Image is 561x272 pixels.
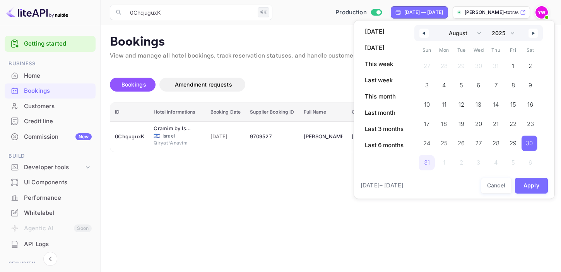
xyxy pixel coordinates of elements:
button: Last month [360,106,408,119]
button: 7 [487,76,505,91]
span: 4 [442,78,446,92]
button: [DATE] [360,25,408,38]
span: 3 [425,78,429,92]
span: 16 [527,98,533,112]
button: 8 [505,76,522,91]
button: 17 [418,114,436,130]
button: 16 [522,95,539,110]
span: 30 [526,136,533,150]
button: 26 [453,134,470,149]
button: 1 [505,56,522,72]
span: 22 [510,117,517,131]
span: 20 [475,117,482,131]
button: Cancel [481,178,512,194]
span: Fri [505,44,522,56]
span: 9 [529,78,532,92]
button: 20 [470,114,487,130]
button: 12 [453,95,470,110]
button: 25 [436,134,453,149]
span: 19 [458,117,464,131]
span: Tue [453,44,470,56]
button: 13 [470,95,487,110]
span: 12 [458,98,464,112]
span: 15 [510,98,516,112]
span: 11 [442,98,446,112]
span: Sat [522,44,539,56]
span: 1 [512,59,514,73]
button: Last 3 months [360,122,408,136]
span: 13 [475,98,481,112]
span: 21 [493,117,499,131]
button: 30 [522,134,539,149]
button: 31 [418,153,436,168]
button: Apply [515,178,548,194]
button: 28 [487,134,505,149]
button: This month [360,90,408,103]
button: 22 [505,114,522,130]
button: 18 [436,114,453,130]
button: 19 [453,114,470,130]
button: 24 [418,134,436,149]
button: [DATE] [360,41,408,54]
span: 31 [424,156,430,170]
button: 4 [436,76,453,91]
span: Thu [487,44,505,56]
button: 10 [418,95,436,110]
span: 24 [423,136,430,150]
span: 28 [493,136,499,150]
button: 23 [522,114,539,130]
button: 15 [505,95,522,110]
span: 14 [493,98,499,112]
span: [DATE] – [DATE] [361,181,403,190]
span: Mon [436,44,453,56]
button: 27 [470,134,487,149]
span: Wed [470,44,487,56]
span: 29 [510,136,517,150]
span: 26 [458,136,465,150]
button: 29 [505,134,522,149]
span: 23 [527,117,534,131]
button: Last week [360,74,408,87]
span: 25 [441,136,448,150]
span: 27 [475,136,482,150]
span: 5 [460,78,463,92]
span: 17 [424,117,429,131]
button: 11 [436,95,453,110]
span: 7 [494,78,498,92]
button: 21 [487,114,505,130]
button: 9 [522,76,539,91]
button: 2 [522,56,539,72]
button: This week [360,58,408,71]
button: 5 [453,76,470,91]
button: 3 [418,76,436,91]
span: 10 [424,98,430,112]
button: 6 [470,76,487,91]
button: Last 6 months [360,139,408,152]
span: 18 [441,117,447,131]
span: Sun [418,44,436,56]
span: 8 [511,78,515,92]
span: 6 [477,78,480,92]
button: 14 [487,95,505,110]
span: 2 [529,59,532,73]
